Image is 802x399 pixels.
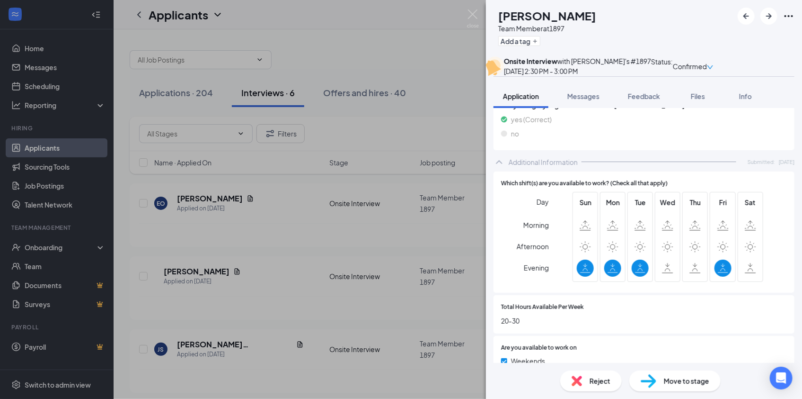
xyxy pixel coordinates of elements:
div: Status : [651,56,673,76]
svg: ArrowLeftNew [740,10,752,22]
span: Are you available to work on [501,344,577,353]
span: Total Hours Available Per Week [501,303,584,312]
span: Evening [524,259,549,276]
span: Afternoon [517,238,549,255]
div: Open Intercom Messenger [770,367,793,390]
span: Day [537,197,549,207]
svg: ChevronUp [494,156,505,168]
svg: Plus [532,38,538,44]
span: Feedback [628,92,660,100]
span: Mon [604,197,621,208]
span: Sun [577,197,594,208]
span: [DATE] [779,158,794,166]
span: Submitted: [748,158,775,166]
svg: ArrowRight [763,10,775,22]
span: down [707,64,714,71]
span: Sat [742,197,759,208]
span: Wed [659,197,676,208]
span: Tue [632,197,649,208]
button: ArrowRight [760,8,777,25]
span: Move to stage [664,376,709,386]
span: Confirmed [673,61,707,72]
svg: Ellipses [783,10,794,22]
span: Morning [523,217,549,234]
button: PlusAdd a tag [498,36,540,46]
span: Info [739,92,752,100]
div: Additional Information [509,157,578,167]
div: with [PERSON_NAME]'s #1897 [504,56,651,66]
span: no [511,128,519,139]
div: [DATE] 2:30 PM - 3:00 PM [504,66,651,76]
span: Files [691,92,705,100]
span: Reject [590,376,610,386]
h1: [PERSON_NAME] [498,8,596,24]
b: Onsite Interview [504,57,557,65]
span: Application [503,92,539,100]
span: Thu [687,197,704,208]
button: ArrowLeftNew [738,8,755,25]
div: Team Member at 1897 [498,24,596,33]
span: Messages [567,92,599,100]
span: Which shift(s) are you available to work? (Check all that apply) [501,179,668,188]
span: Fri [714,197,731,208]
span: yes (Correct) [511,114,552,125]
span: 20-30 [501,316,787,326]
span: Weekends [511,356,545,366]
